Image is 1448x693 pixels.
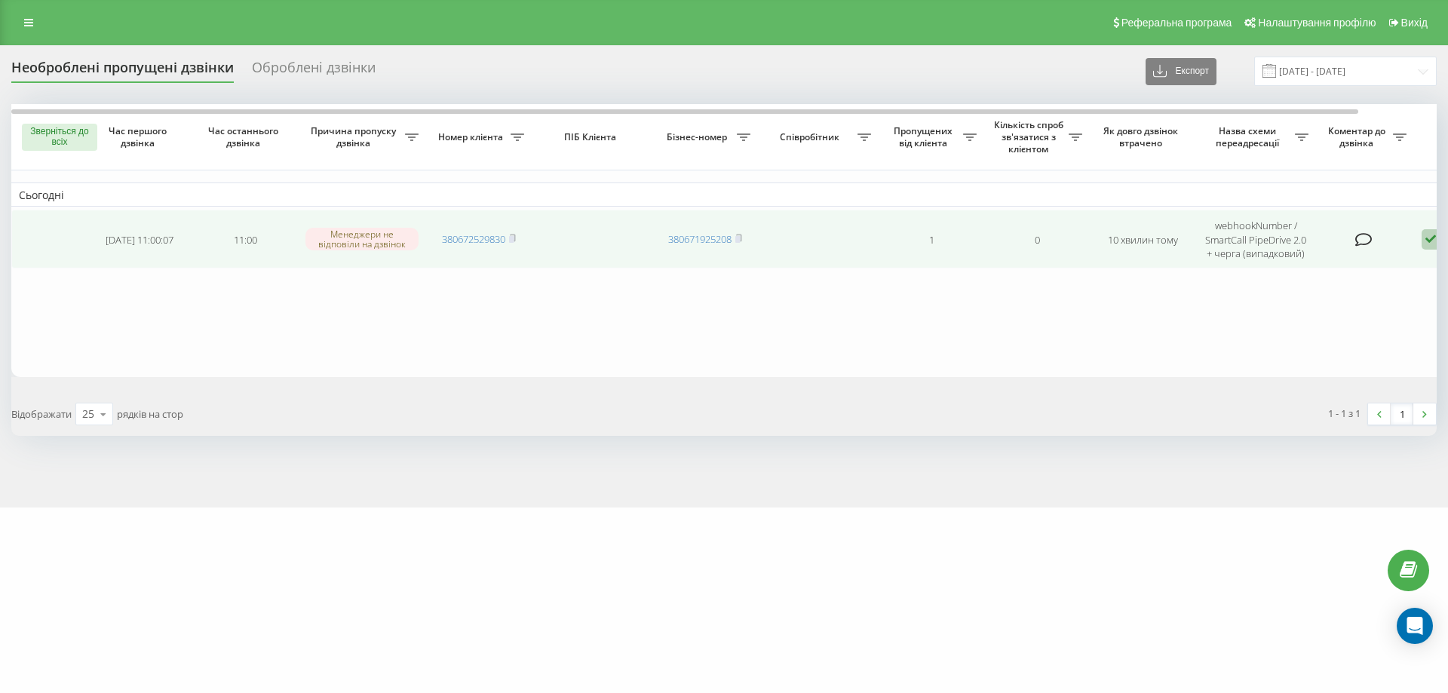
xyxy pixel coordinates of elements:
font: Оброблені дзвінки [252,58,376,76]
font: 1 [1400,407,1405,421]
font: Необроблені пропущені дзвінки [11,58,234,76]
button: Зверніться до всіх [22,124,97,151]
font: ПІБ Клієнта [564,130,616,143]
font: Експорт [1176,66,1209,76]
a: 380671925208 [668,232,732,246]
font: Налаштування профілю [1258,17,1376,29]
font: webhookNumber / SmartCall PipeDrive 2.0 + черга (випадковий) [1205,219,1306,260]
font: Час першого дзвінка [109,124,167,149]
font: Бізнес-номер [667,130,727,143]
a: 380672529830 [442,232,505,246]
button: Експорт [1146,58,1216,85]
font: 1 - 1 з 1 [1328,406,1361,420]
font: Причина пропуску дзвінка [311,124,396,149]
font: Співробітник [780,130,839,143]
font: 1 [929,233,934,247]
font: Вихід [1401,17,1428,29]
font: Кількість спроб зв'язатися з клієнтом [994,118,1063,155]
font: Час останнього дзвінка [208,124,278,149]
font: 11:00 [234,233,257,247]
font: Коментар до дзвінка [1328,124,1385,149]
font: Зверніться до всіх [30,126,88,147]
font: 25 [82,406,94,421]
font: Пропущених від клієнта [894,124,953,149]
font: Реферальна програма [1121,17,1232,29]
font: Назва схеми переадресації [1216,124,1279,149]
div: Відкрити Intercom Messenger [1397,608,1433,644]
font: Номер клієнта [438,130,503,143]
font: 0 [1035,233,1040,247]
font: Як довго дзвінок втрачено [1103,124,1178,149]
font: Менеджери не відповіли на дзвінок [318,228,406,250]
font: рядків на стор [117,407,183,421]
font: Сьогодні [19,188,64,202]
font: [DATE] 11:00:07 [106,233,173,247]
font: 10 хвилин тому [1108,233,1178,247]
font: Відображати [11,407,72,421]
